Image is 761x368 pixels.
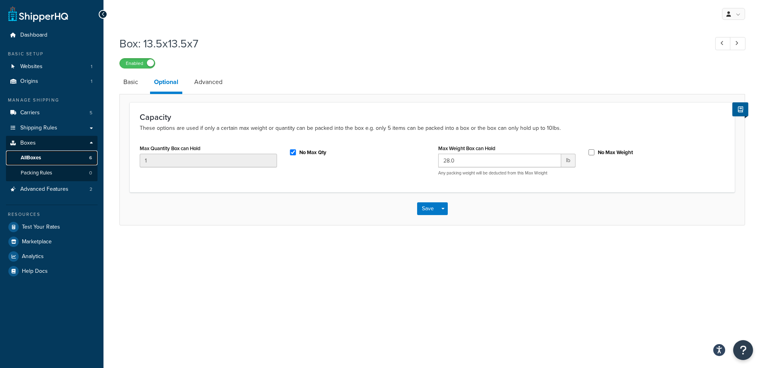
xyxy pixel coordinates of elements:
[6,51,98,57] div: Basic Setup
[561,154,576,167] span: lb
[140,124,725,133] p: These options are used if only a certain max weight or quantity can be packed into the box e.g. o...
[438,170,576,176] p: Any packing weight will be deducted from this Max Weight
[6,74,98,89] a: Origins1
[6,28,98,43] a: Dashboard
[20,140,36,147] span: Boxes
[730,37,745,50] a: Next Record
[140,145,201,151] label: Max Quantity Box can Hold
[6,59,98,74] a: Websites1
[6,264,98,278] a: Help Docs
[20,78,38,85] span: Origins
[733,340,753,360] button: Open Resource Center
[20,110,40,116] span: Carriers
[140,113,725,121] h3: Capacity
[120,59,155,68] label: Enabled
[6,106,98,120] li: Carriers
[20,32,47,39] span: Dashboard
[20,125,57,131] span: Shipping Rules
[89,155,92,161] span: 6
[438,145,496,151] label: Max Weight Box can Hold
[6,121,98,135] a: Shipping Rules
[6,136,98,151] a: Boxes
[6,235,98,249] a: Marketplace
[6,97,98,104] div: Manage Shipping
[20,63,43,70] span: Websites
[22,253,44,260] span: Analytics
[119,36,701,51] h1: Box: 13.5x13.5x7
[90,110,92,116] span: 5
[119,72,142,92] a: Basic
[715,37,731,50] a: Previous Record
[6,249,98,264] a: Analytics
[732,102,748,116] button: Show Help Docs
[6,136,98,181] li: Boxes
[6,166,98,180] li: Packing Rules
[91,78,92,85] span: 1
[22,224,60,231] span: Test Your Rates
[6,220,98,234] a: Test Your Rates
[22,239,52,245] span: Marketplace
[22,268,48,275] span: Help Docs
[6,211,98,218] div: Resources
[89,170,92,176] span: 0
[21,170,52,176] span: Packing Rules
[150,72,182,94] a: Optional
[20,186,68,193] span: Advanced Features
[90,186,92,193] span: 2
[6,182,98,197] li: Advanced Features
[91,63,92,70] span: 1
[190,72,226,92] a: Advanced
[6,182,98,197] a: Advanced Features2
[6,74,98,89] li: Origins
[299,149,326,156] label: No Max Qty
[6,106,98,120] a: Carriers5
[21,155,41,161] span: All Boxes
[417,202,439,215] button: Save
[6,59,98,74] li: Websites
[6,151,98,165] a: AllBoxes6
[598,149,633,156] label: No Max Weight
[6,166,98,180] a: Packing Rules0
